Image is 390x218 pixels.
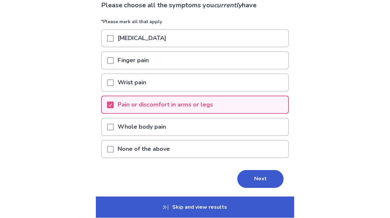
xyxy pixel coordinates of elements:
p: *Please mark all that apply [101,19,289,29]
p: Wrist pain [114,74,150,91]
p: [MEDICAL_DATA] [114,30,170,47]
p: Finger pain [114,52,153,69]
p: Pain or discomfort in arms or legs [114,97,217,113]
i: currently [214,1,242,10]
p: Whole body pain [114,119,170,136]
p: Skip and view results [96,197,294,218]
button: Next [237,170,284,188]
p: None of the above [114,141,174,158]
p: Please choose all the symptoms you have [101,1,289,11]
